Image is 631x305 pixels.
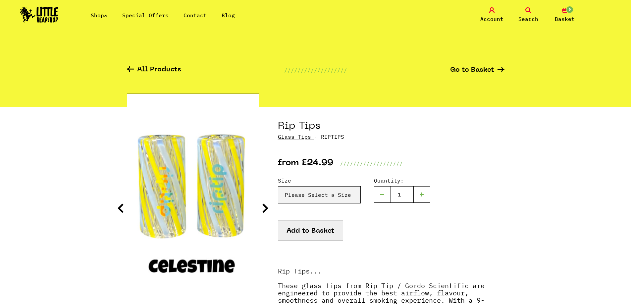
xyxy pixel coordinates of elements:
span: Search [518,15,538,23]
p: /////////////////// [340,160,403,168]
label: Quantity: [374,177,430,185]
a: Glass Tips [278,133,311,140]
p: /////////////////// [284,66,347,74]
a: Contact [184,12,207,19]
a: All Products [127,66,181,74]
p: · RIPTIPS [278,133,504,141]
span: 0 [566,6,574,14]
a: Blog [222,12,235,19]
label: Size [278,177,361,185]
span: Basket [555,15,575,23]
input: 1 [391,186,414,203]
a: Go to Basket [450,67,504,74]
h1: Rip Tips [278,120,504,133]
img: Rip Tips image 1 [127,120,259,285]
img: Little Head Shop Logo [20,7,58,23]
a: Search [512,7,545,23]
p: from £24.99 [278,160,333,168]
a: Special Offers [122,12,169,19]
a: 0 Basket [548,7,581,23]
button: Add to Basket [278,220,343,241]
a: Shop [91,12,107,19]
span: Account [480,15,503,23]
